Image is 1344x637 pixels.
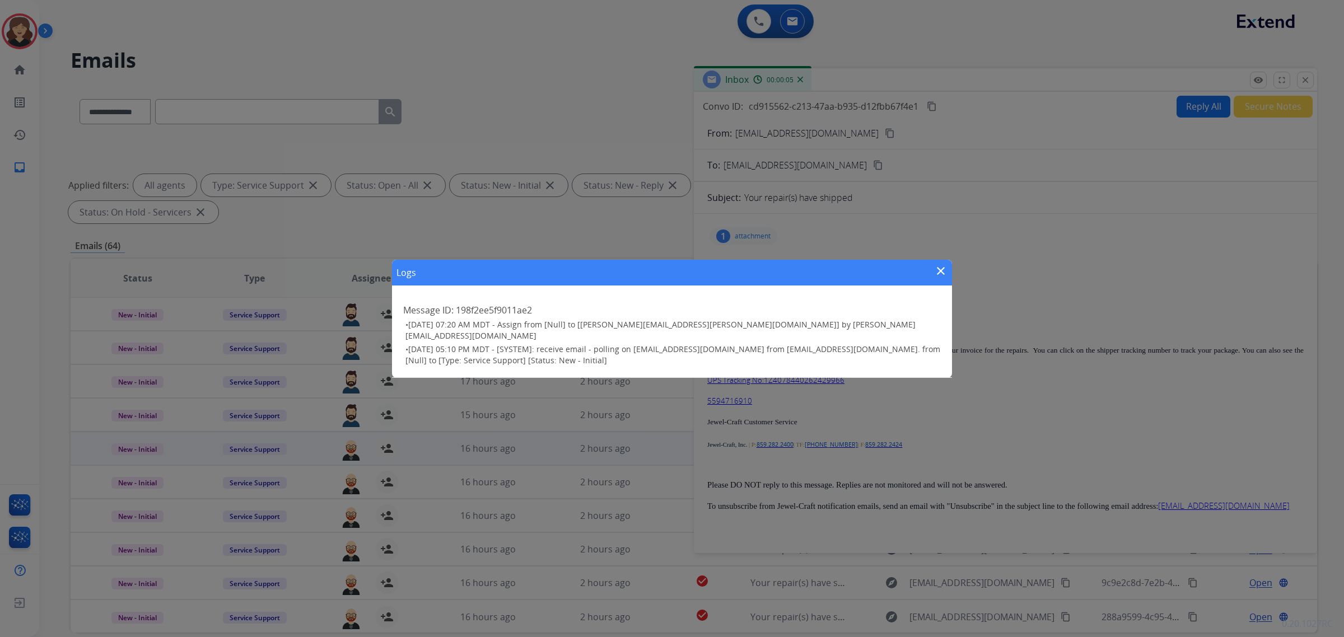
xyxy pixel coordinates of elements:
h3: • [405,319,941,341]
span: Message ID: [403,304,454,316]
h1: Logs [396,266,416,279]
span: [DATE] 05:10 PM MDT - [SYSTEM]: receive email - polling on [EMAIL_ADDRESS][DOMAIN_NAME] from [EMA... [405,344,940,366]
span: [DATE] 07:20 AM MDT - Assign from [Null] to [[PERSON_NAME][EMAIL_ADDRESS][PERSON_NAME][DOMAIN_NAM... [405,319,916,341]
span: 198f2ee5f9011ae2 [456,304,532,316]
mat-icon: close [934,264,948,278]
h3: • [405,344,941,366]
p: 0.20.1027RC [1282,617,1333,630]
